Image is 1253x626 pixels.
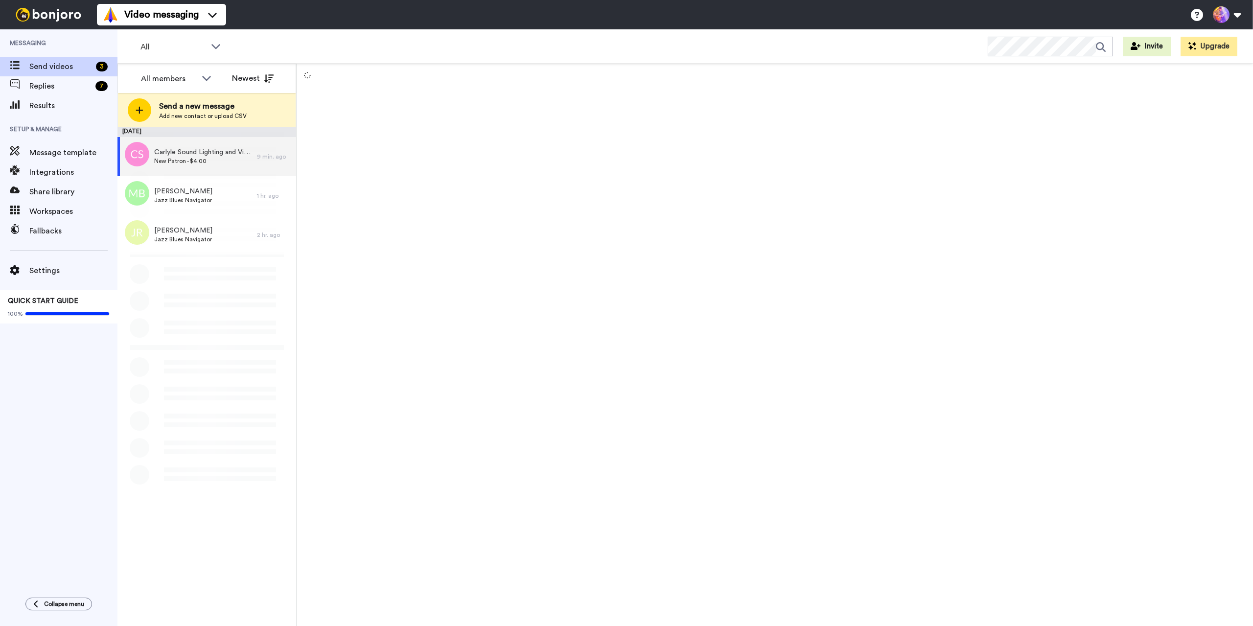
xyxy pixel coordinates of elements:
[29,100,117,112] span: Results
[125,181,149,206] img: mb.png
[124,8,199,22] span: Video messaging
[159,100,247,112] span: Send a new message
[125,142,149,166] img: cs.png
[257,231,291,239] div: 2 hr. ago
[29,166,117,178] span: Integrations
[125,220,149,245] img: jr.png
[8,310,23,318] span: 100%
[154,186,212,196] span: [PERSON_NAME]
[154,196,212,204] span: Jazz Blues Navigator
[29,265,117,277] span: Settings
[29,206,117,217] span: Workspaces
[8,298,78,304] span: QUICK START GUIDE
[96,62,108,71] div: 3
[25,598,92,610] button: Collapse menu
[44,600,84,608] span: Collapse menu
[257,153,291,161] div: 9 min. ago
[12,8,85,22] img: bj-logo-header-white.svg
[1123,37,1171,56] button: Invite
[257,192,291,200] div: 1 hr. ago
[154,235,212,243] span: Jazz Blues Navigator
[154,157,252,165] span: New Patron - $4.00
[154,147,252,157] span: Carlyle Sound Lighting and Video
[29,186,117,198] span: Share library
[29,147,117,159] span: Message template
[95,81,108,91] div: 7
[225,69,281,88] button: Newest
[141,73,197,85] div: All members
[29,61,92,72] span: Send videos
[159,112,247,120] span: Add new contact or upload CSV
[117,127,296,137] div: [DATE]
[154,226,212,235] span: [PERSON_NAME]
[29,80,92,92] span: Replies
[140,41,206,53] span: All
[103,7,118,23] img: vm-color.svg
[1181,37,1237,56] button: Upgrade
[29,225,117,237] span: Fallbacks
